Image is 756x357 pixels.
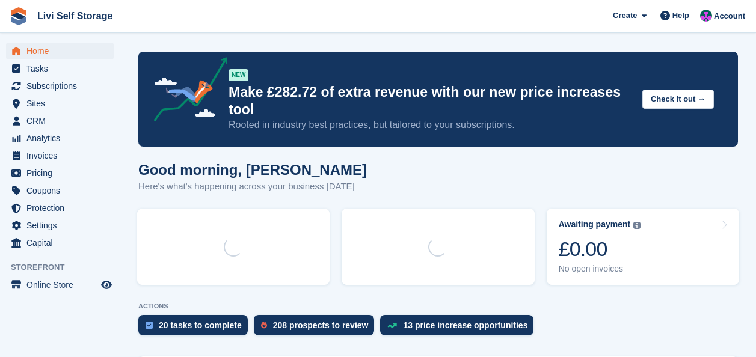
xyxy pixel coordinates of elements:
[26,234,99,251] span: Capital
[26,165,99,182] span: Pricing
[26,130,99,147] span: Analytics
[254,315,381,341] a: 208 prospects to review
[6,112,114,129] a: menu
[26,112,99,129] span: CRM
[138,315,254,341] a: 20 tasks to complete
[672,10,689,22] span: Help
[559,237,641,261] div: £0.00
[229,69,248,81] div: NEW
[159,320,242,330] div: 20 tasks to complete
[26,200,99,216] span: Protection
[547,209,739,285] a: Awaiting payment £0.00 No open invoices
[273,320,369,330] div: 208 prospects to review
[229,118,633,132] p: Rooted in industry best practices, but tailored to your subscriptions.
[146,322,153,329] img: task-75834270c22a3079a89374b754ae025e5fb1db73e45f91037f5363f120a921f8.svg
[26,276,99,293] span: Online Store
[26,182,99,199] span: Coupons
[6,217,114,234] a: menu
[6,234,114,251] a: menu
[642,90,714,109] button: Check it out →
[6,60,114,77] a: menu
[261,322,267,329] img: prospect-51fa495bee0391a8d652442698ab0144808aea92771e9ea1ae160a38d050c398.svg
[26,43,99,59] span: Home
[144,57,228,126] img: price-adjustments-announcement-icon-8257ccfd72463d97f412b2fc003d46551f7dbcb40ab6d574587a9cd5c0d94...
[26,147,99,164] span: Invoices
[138,162,367,178] h1: Good morning, [PERSON_NAME]
[6,165,114,182] a: menu
[32,6,117,26] a: Livi Self Storage
[700,10,712,22] img: Graham Cameron
[26,95,99,112] span: Sites
[387,323,397,328] img: price_increase_opportunities-93ffe204e8149a01c8c9dc8f82e8f89637d9d84a8eef4429ea346261dce0b2c0.svg
[6,200,114,216] a: menu
[99,278,114,292] a: Preview store
[11,261,120,273] span: Storefront
[633,222,641,229] img: icon-info-grey-7440780725fd019a000dd9b08b2336e03edf1995a4989e88bcd33f0948082b44.svg
[559,219,631,230] div: Awaiting payment
[26,217,99,234] span: Settings
[138,302,738,310] p: ACTIONS
[380,315,539,341] a: 13 price increase opportunities
[6,276,114,293] a: menu
[613,10,637,22] span: Create
[6,78,114,94] a: menu
[138,180,367,194] p: Here's what's happening across your business [DATE]
[559,264,641,274] div: No open invoices
[403,320,527,330] div: 13 price increase opportunities
[6,130,114,147] a: menu
[714,10,745,22] span: Account
[10,7,28,25] img: stora-icon-8386f47178a22dfd0bd8f6a31ec36ba5ce8667c1dd55bd0f319d3a0aa187defe.svg
[6,43,114,59] a: menu
[6,95,114,112] a: menu
[6,182,114,199] a: menu
[6,147,114,164] a: menu
[26,60,99,77] span: Tasks
[229,84,633,118] p: Make £282.72 of extra revenue with our new price increases tool
[26,78,99,94] span: Subscriptions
